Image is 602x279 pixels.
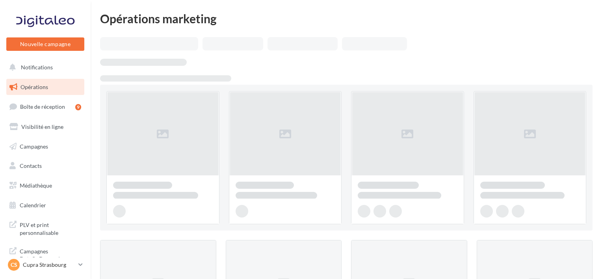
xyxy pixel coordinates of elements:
[100,13,593,24] div: Opérations marketing
[6,257,84,272] a: CS Cupra Strasbourg
[21,123,63,130] span: Visibilité en ligne
[5,158,86,174] a: Contacts
[23,261,75,269] p: Cupra Strasbourg
[20,143,48,149] span: Campagnes
[5,216,86,240] a: PLV et print personnalisable
[20,84,48,90] span: Opérations
[5,59,83,76] button: Notifications
[5,138,86,155] a: Campagnes
[20,103,65,110] span: Boîte de réception
[5,79,86,95] a: Opérations
[6,37,84,51] button: Nouvelle campagne
[5,197,86,214] a: Calendrier
[20,182,52,189] span: Médiathèque
[5,243,86,266] a: Campagnes DataOnDemand
[20,162,42,169] span: Contacts
[5,119,86,135] a: Visibilité en ligne
[21,64,53,71] span: Notifications
[20,246,81,263] span: Campagnes DataOnDemand
[5,177,86,194] a: Médiathèque
[75,104,81,110] div: 9
[11,261,17,269] span: CS
[20,219,81,236] span: PLV et print personnalisable
[20,202,46,208] span: Calendrier
[5,98,86,115] a: Boîte de réception9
